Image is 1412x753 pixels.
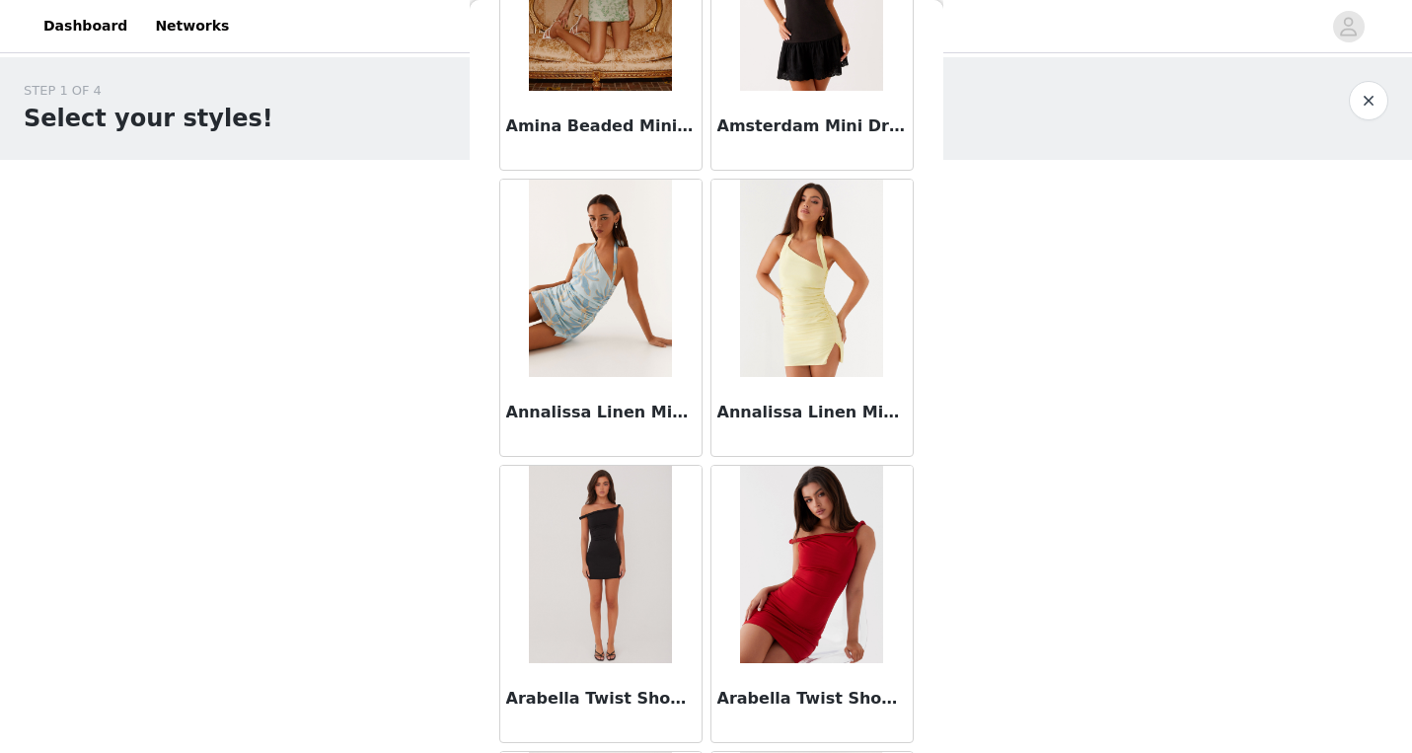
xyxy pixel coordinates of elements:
[740,466,883,663] img: Arabella Twist Shoulder Mini Dress - Red
[529,180,672,377] img: Annalissa Linen Mini Dress - Opulent Blue
[506,401,696,424] h3: Annalissa Linen Mini Dress - Opulent Blue
[24,81,273,101] div: STEP 1 OF 4
[24,101,273,136] h1: Select your styles!
[740,180,883,377] img: Annalissa Linen Mini Dress - Yellow
[506,687,696,711] h3: Arabella Twist Shoulder Mini Dress - Black
[717,401,907,424] h3: Annalissa Linen Mini Dress - Yellow
[717,114,907,138] h3: Amsterdam Mini Dress - Black
[1339,11,1358,42] div: avatar
[143,4,241,48] a: Networks
[506,114,696,138] h3: Amina Beaded Mini Dress - Sage
[529,466,672,663] img: Arabella Twist Shoulder Mini Dress - Black
[32,4,139,48] a: Dashboard
[717,687,907,711] h3: Arabella Twist Shoulder Mini Dress - Red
